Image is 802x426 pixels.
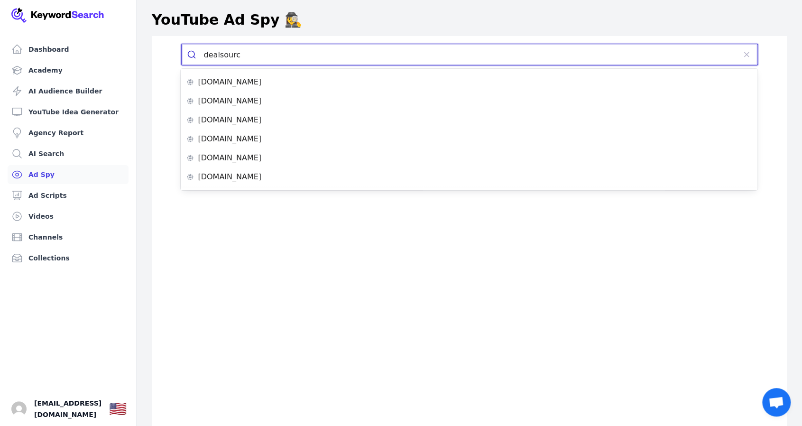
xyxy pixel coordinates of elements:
[736,44,757,65] button: Clear
[198,78,261,86] p: [DOMAIN_NAME]
[182,44,204,65] button: Submit
[8,228,129,247] a: Channels
[11,401,27,417] button: Open user button
[8,61,129,80] a: Academy
[198,173,261,181] p: [DOMAIN_NAME]
[8,40,129,59] a: Dashboard
[11,8,104,23] img: Your Company
[8,186,129,205] a: Ad Scripts
[198,154,261,162] p: [DOMAIN_NAME]
[8,123,129,142] a: Agency Report
[8,207,129,226] a: Videos
[34,398,101,420] span: [EMAIL_ADDRESS][DOMAIN_NAME]
[198,135,261,143] p: [DOMAIN_NAME]
[8,249,129,268] a: Collections
[109,399,127,418] button: 🇺🇸
[8,165,129,184] a: Ad Spy
[8,102,129,121] a: YouTube Idea Generator
[109,400,127,417] div: 🇺🇸
[152,11,302,28] h1: YouTube Ad Spy 🕵️‍♀️
[198,116,261,124] p: [DOMAIN_NAME]
[762,388,791,417] div: Open chat
[198,97,261,105] p: [DOMAIN_NAME]
[8,82,129,101] a: AI Audience Builder
[8,144,129,163] a: AI Search
[204,44,736,65] input: Search for a website or company's advertisements
[181,65,758,94] div: or 👇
